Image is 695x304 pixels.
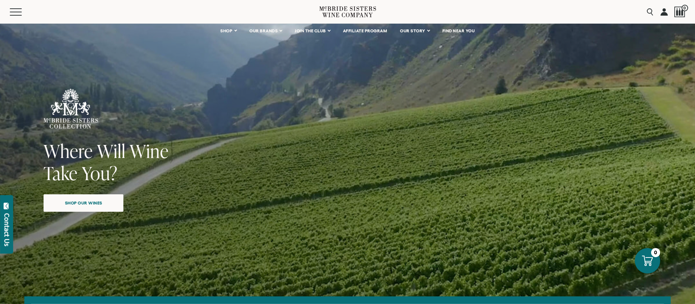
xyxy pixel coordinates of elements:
a: JOIN THE CLUB [290,24,335,38]
span: JOIN THE CLUB [295,28,326,33]
span: OUR BRANDS [249,28,278,33]
span: OUR STORY [400,28,425,33]
span: FIND NEAR YOU [442,28,475,33]
button: Mobile Menu Trigger [10,8,36,16]
a: AFFILIATE PROGRAM [338,24,392,38]
div: 0 [651,248,660,257]
span: Wine [130,138,169,163]
span: SHOP [220,28,233,33]
a: OUR STORY [395,24,434,38]
span: AFFILIATE PROGRAM [343,28,387,33]
a: SHOP [216,24,241,38]
span: Will [97,138,126,163]
a: FIND NEAR YOU [438,24,480,38]
span: Shop our wines [52,196,115,210]
a: OUR BRANDS [245,24,286,38]
span: 0 [682,5,688,11]
a: Shop our wines [44,194,123,212]
span: Where [44,138,93,163]
span: You? [82,161,118,186]
span: Take [44,161,78,186]
div: Contact Us [3,213,11,246]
